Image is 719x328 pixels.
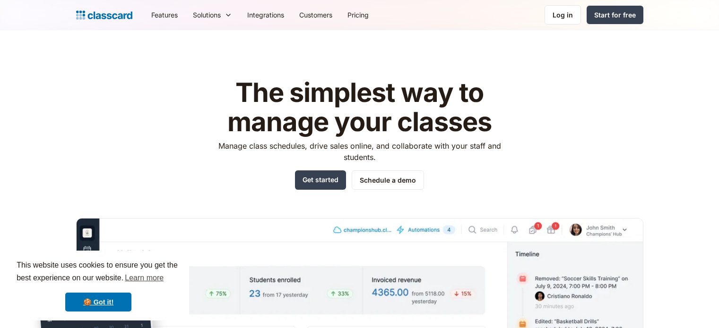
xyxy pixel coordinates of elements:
[240,4,292,25] a: Integrations
[193,10,221,20] div: Solutions
[76,8,132,22] a: Logo
[123,271,165,285] a: learn more about cookies
[352,170,424,190] a: Schedule a demo
[687,296,710,319] iframe: Intercom live chat
[17,260,180,285] span: This website uses cookies to ensure you get the best experience on our website.
[594,10,636,20] div: Start for free
[185,4,240,25] div: Solutions
[545,5,581,25] a: Log in
[65,293,131,311] a: dismiss cookie message
[8,251,189,320] div: cookieconsent
[292,4,340,25] a: Customers
[209,140,510,163] p: Manage class schedules, drive sales online, and collaborate with your staff and students.
[295,170,346,190] a: Get started
[340,4,376,25] a: Pricing
[144,4,185,25] a: Features
[553,10,573,20] div: Log in
[587,6,643,24] a: Start for free
[209,78,510,136] h1: The simplest way to manage your classes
